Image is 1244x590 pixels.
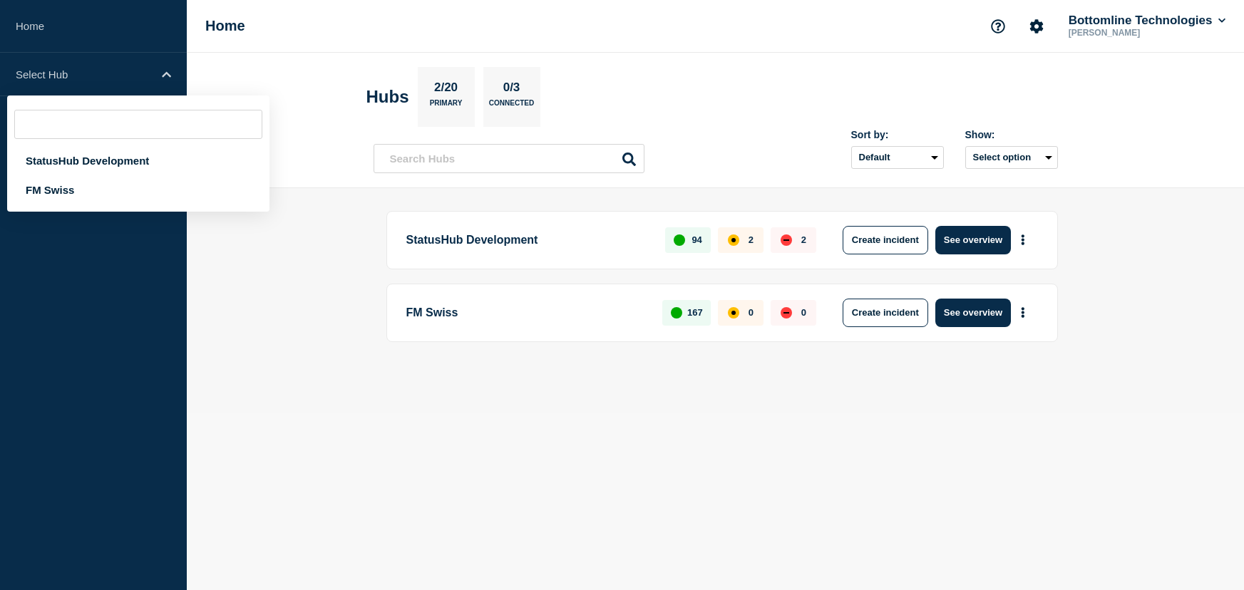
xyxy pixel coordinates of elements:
p: Primary [430,99,463,114]
div: Show: [965,129,1058,140]
p: FM Swiss [406,299,647,327]
select: Sort by [851,146,944,169]
p: [PERSON_NAME] [1066,28,1214,38]
div: affected [728,307,739,319]
p: 0 [801,307,806,318]
p: 2 [749,234,754,245]
button: More actions [1014,299,1032,326]
button: See overview [935,299,1011,327]
div: up [674,234,685,246]
div: FM Swiss [7,175,269,205]
p: StatusHub Development [406,226,649,254]
p: 2 [801,234,806,245]
p: 0/3 [498,81,525,99]
button: See overview [935,226,1011,254]
button: More actions [1014,227,1032,253]
button: Create incident [843,299,928,327]
div: Sort by: [851,129,944,140]
div: up [671,307,682,319]
div: down [781,307,792,319]
button: Bottomline Technologies [1066,14,1228,28]
h1: Home [205,18,245,34]
input: Search Hubs [374,144,644,173]
div: affected [728,234,739,246]
h2: Hubs [366,87,409,107]
button: Select option [965,146,1058,169]
div: down [781,234,792,246]
button: Support [983,11,1013,41]
p: Connected [489,99,534,114]
p: 167 [687,307,703,318]
p: 0 [749,307,754,318]
div: StatusHub Development [7,146,269,175]
p: Select Hub [16,68,153,81]
p: 94 [692,234,701,245]
p: 2/20 [428,81,463,99]
button: Account settings [1022,11,1052,41]
button: Create incident [843,226,928,254]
